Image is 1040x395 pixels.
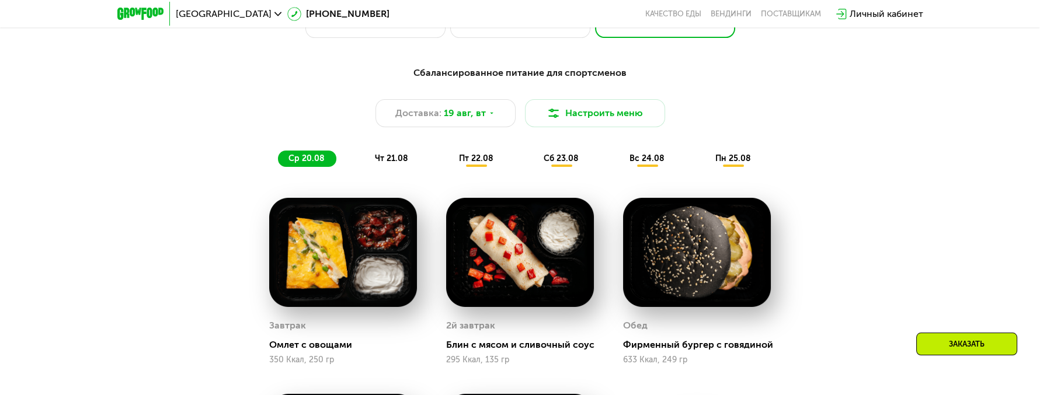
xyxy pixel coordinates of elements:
span: [GEOGRAPHIC_DATA] [176,9,272,19]
div: Фирменный бургер с говядиной [623,339,780,351]
div: поставщикам [761,9,821,19]
a: Вендинги [711,9,752,19]
span: вс 24.08 [629,153,665,163]
div: 295 Ккал, 135 гр [446,355,594,365]
span: чт 21.08 [375,153,408,163]
a: [PHONE_NUMBER] [287,7,389,21]
span: пт 22.08 [459,153,493,163]
span: пн 25.08 [715,153,750,163]
span: ср 20.08 [288,153,325,163]
span: Доставка: [395,106,441,120]
div: Личный кабинет [850,7,923,21]
button: Настроить меню [525,99,665,127]
div: 633 Ккал, 249 гр [623,355,771,365]
div: Блин с мясом и сливочный соус [446,339,603,351]
div: Омлет с овощами [269,339,426,351]
div: 2й завтрак [446,317,495,334]
a: Качество еды [645,9,701,19]
span: 19 авг, вт [444,106,486,120]
div: Сбалансированное питание для спортсменов [175,66,866,81]
span: сб 23.08 [544,153,579,163]
div: Заказать [916,333,1017,355]
div: 350 Ккал, 250 гр [269,355,417,365]
div: Обед [623,317,648,334]
div: Завтрак [269,317,306,334]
